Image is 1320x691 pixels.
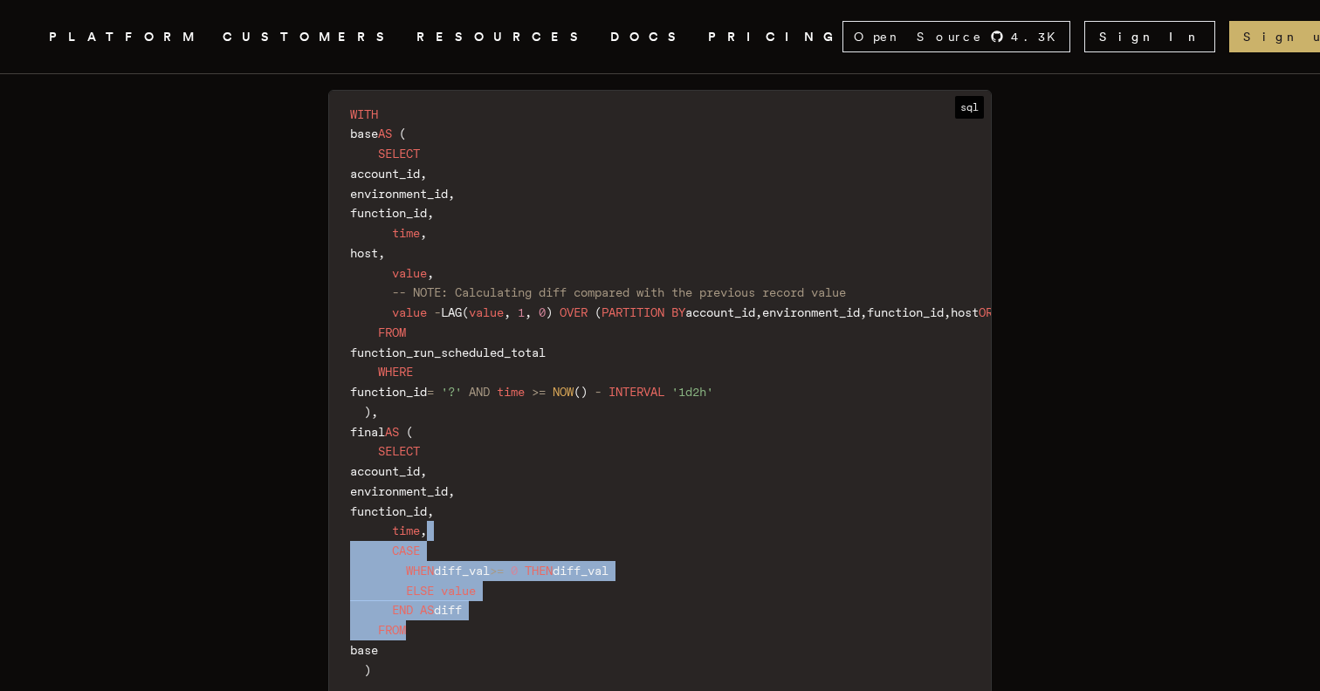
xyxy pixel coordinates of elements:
span: CASE [392,544,420,558]
span: OVER [560,305,588,319]
span: function_run_scheduled_total [350,345,546,359]
span: , [420,464,427,478]
span: , [944,305,951,319]
span: Open Source [854,28,983,45]
span: value [392,305,427,319]
a: PRICING [708,26,842,48]
span: , [525,305,532,319]
span: host [350,246,378,260]
span: >= [490,564,504,578]
span: ( [399,127,406,140]
span: diff [434,603,462,617]
span: , [860,305,867,319]
span: function_id [350,206,427,220]
span: diff_val [553,564,608,578]
span: WITH [350,107,378,121]
span: 0 [539,305,546,319]
span: , [420,523,427,537]
span: , [448,484,455,498]
span: AS [378,127,392,140]
span: , [504,305,511,319]
span: , [420,167,427,181]
span: '1d2h' [671,385,713,399]
span: FROM [378,623,406,637]
span: environment_id [350,187,448,201]
span: , [371,405,378,419]
span: ORDER [979,305,1014,319]
span: function_id [867,305,944,319]
span: ELSE [406,584,434,598]
span: PARTITION [602,305,664,319]
button: RESOURCES [416,26,589,48]
span: AND [469,385,490,399]
span: sql [955,96,984,119]
span: 4.3 K [1011,28,1066,45]
span: SELECT [378,444,420,458]
span: NOW [553,385,574,399]
span: value [441,584,476,598]
span: value [392,266,427,280]
span: ( [462,305,469,319]
span: ( [574,385,581,399]
a: Sign In [1084,21,1215,52]
span: value [469,305,504,319]
span: , [448,187,455,201]
span: account_id [350,167,420,181]
span: environment_id [350,484,448,498]
span: time [392,226,420,240]
span: function_id [350,385,427,399]
span: , [378,246,385,260]
span: ( [406,425,413,439]
span: - [434,305,441,319]
span: BY [671,305,685,319]
span: , [427,266,434,280]
span: WHEN [406,564,434,578]
span: ) [581,385,588,399]
span: 0 [511,564,518,578]
span: time [392,523,420,537]
span: - [595,385,602,399]
span: 1 [518,305,525,319]
span: THEN [525,564,553,578]
span: , [420,226,427,240]
span: AS [385,425,399,439]
span: final [350,425,385,439]
span: , [427,504,434,518]
span: '?' [441,385,462,399]
span: environment_id [762,305,860,319]
a: DOCS [610,26,687,48]
span: ) [364,663,371,677]
span: INTERVAL [608,385,664,399]
span: ( [595,305,602,319]
span: LAG [441,305,462,319]
span: , [755,305,762,319]
span: AS [420,603,434,617]
span: account_id [350,464,420,478]
span: , [427,206,434,220]
a: CUSTOMERS [223,26,395,48]
span: ) [546,305,553,319]
span: SELECT [378,147,420,161]
button: PLATFORM [49,26,202,48]
span: = [427,385,434,399]
span: END [392,603,413,617]
span: account_id [685,305,755,319]
span: host [951,305,979,319]
span: time [497,385,525,399]
span: >= [532,385,546,399]
span: base [350,643,378,657]
span: WHERE [378,365,413,379]
span: FROM [378,325,406,339]
span: base [350,127,378,140]
span: diff_val [434,564,490,578]
span: ) [364,405,371,419]
span: function_id [350,504,427,518]
span: -- NOTE: Calculating diff compared with the previous record value [392,285,846,299]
